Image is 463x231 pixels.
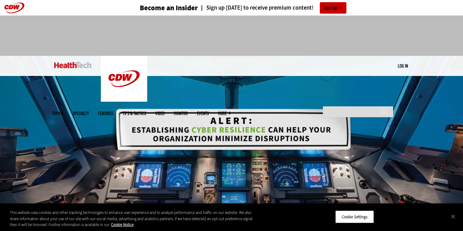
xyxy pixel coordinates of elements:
[122,111,146,116] a: Tips & Tactics
[320,2,346,14] a: Sign Up
[54,62,92,68] img: Home
[398,63,408,69] div: User menu
[155,111,165,116] a: Video
[119,22,344,50] iframe: advertisement
[335,210,374,223] button: Cookie Settings
[117,4,198,11] a: Become an Insider
[10,210,255,228] div: This website uses cookies and other tracking technologies to enhance user experience and to analy...
[73,111,89,116] span: Specialty
[111,222,134,227] a: More information about your privacy
[446,210,460,223] button: Close
[101,56,147,102] img: Home
[398,63,408,69] a: Log in
[218,111,231,116] span: More
[140,4,198,11] h3: Become an Insider
[98,111,113,116] a: Features
[198,5,314,11] a: Sign up [DATE] to receive premium content!
[101,97,147,103] a: CDW
[174,111,188,116] a: MonITor
[52,111,63,116] span: Topics
[197,111,209,116] a: Events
